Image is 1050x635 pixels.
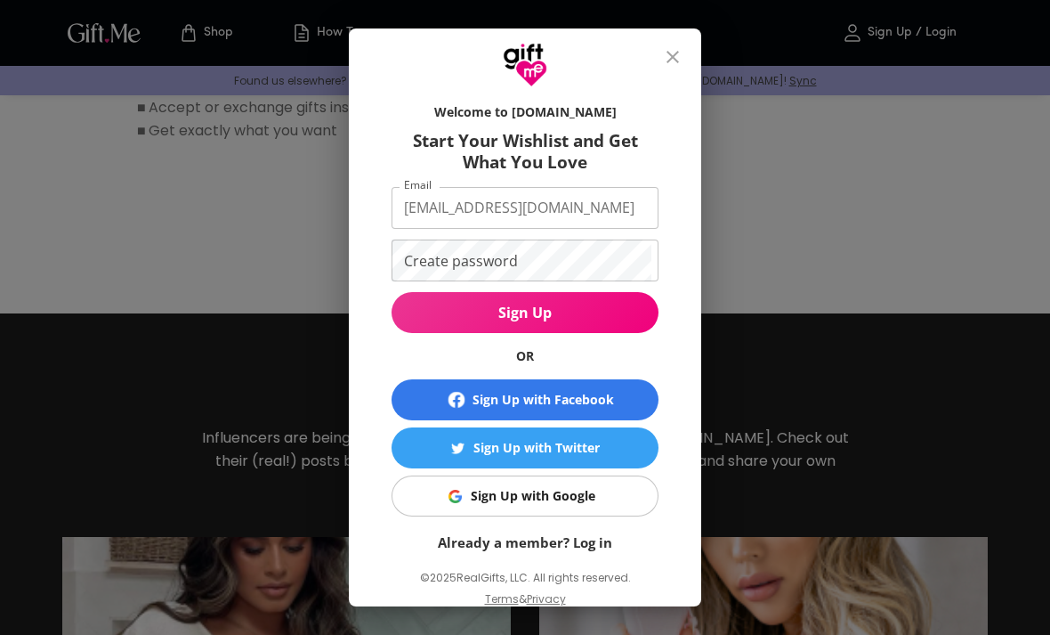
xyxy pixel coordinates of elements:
a: Already a member? Log in [438,533,612,551]
img: GiftMe Logo [503,43,547,87]
p: & [519,590,527,623]
h6: Start Your Wishlist and Get What You Love [392,130,658,173]
div: Sign Up with Google [471,486,595,506]
a: Privacy [527,591,566,607]
button: Sign Up with GoogleSign Up with Google [392,476,658,517]
img: Sign Up with Google [448,490,462,503]
div: Sign Up with Twitter [473,438,600,458]
p: © 2025 RealGifts, LLC. All rights reserved. [392,566,658,590]
button: Sign Up with Facebook [392,379,658,420]
img: Sign Up with Twitter [451,442,464,455]
div: Sign Up with Facebook [472,390,614,410]
span: Sign Up [392,303,658,322]
h6: Welcome to [DOMAIN_NAME] [392,103,658,121]
h6: OR [392,347,658,365]
a: Terms [485,591,519,607]
button: close [651,36,694,78]
button: Sign Up [392,292,658,333]
button: Sign Up with TwitterSign Up with Twitter [392,427,658,468]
